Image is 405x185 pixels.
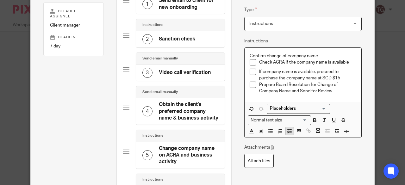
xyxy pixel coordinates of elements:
div: 5 [142,150,153,160]
div: Search for option [248,115,311,125]
p: Confirm change of company name [250,53,357,59]
div: Search for option [267,104,330,114]
p: Default assignee [50,9,97,19]
h4: Change company name on ACRA and business activity [159,145,218,165]
p: Deadline [50,35,97,40]
h4: Instructions [142,177,163,182]
div: 3 [142,68,153,78]
p: If company name is available, proceed to purchase the company name at SGD $15 [259,69,357,82]
label: Attach files [244,154,274,168]
h4: Send email manually [142,56,178,61]
p: Check ACRA if the company name is available [259,59,357,65]
span: Instructions [249,22,273,26]
div: Placeholders [267,104,330,114]
h4: Obtain the client's preferred company name & business activity [159,101,218,121]
div: 2 [142,34,153,44]
p: Prepare Board Resolution for Change of Company Name and Send for Review [259,82,357,95]
p: 7 day [50,43,97,49]
input: Search for option [284,117,307,124]
p: Client manager [50,22,97,28]
h4: Video call verification [159,69,211,76]
label: Type [244,6,257,13]
span: Normal text size [249,117,284,124]
p: Attachments [244,144,275,151]
div: Text styles [248,115,311,125]
h4: Instructions [142,22,163,28]
h4: Send email manually [142,89,178,95]
h4: Instructions [142,133,163,138]
div: 4 [142,106,153,116]
input: Search for option [268,105,326,112]
label: Instructions [244,38,268,44]
h4: Sanction check [159,36,195,42]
